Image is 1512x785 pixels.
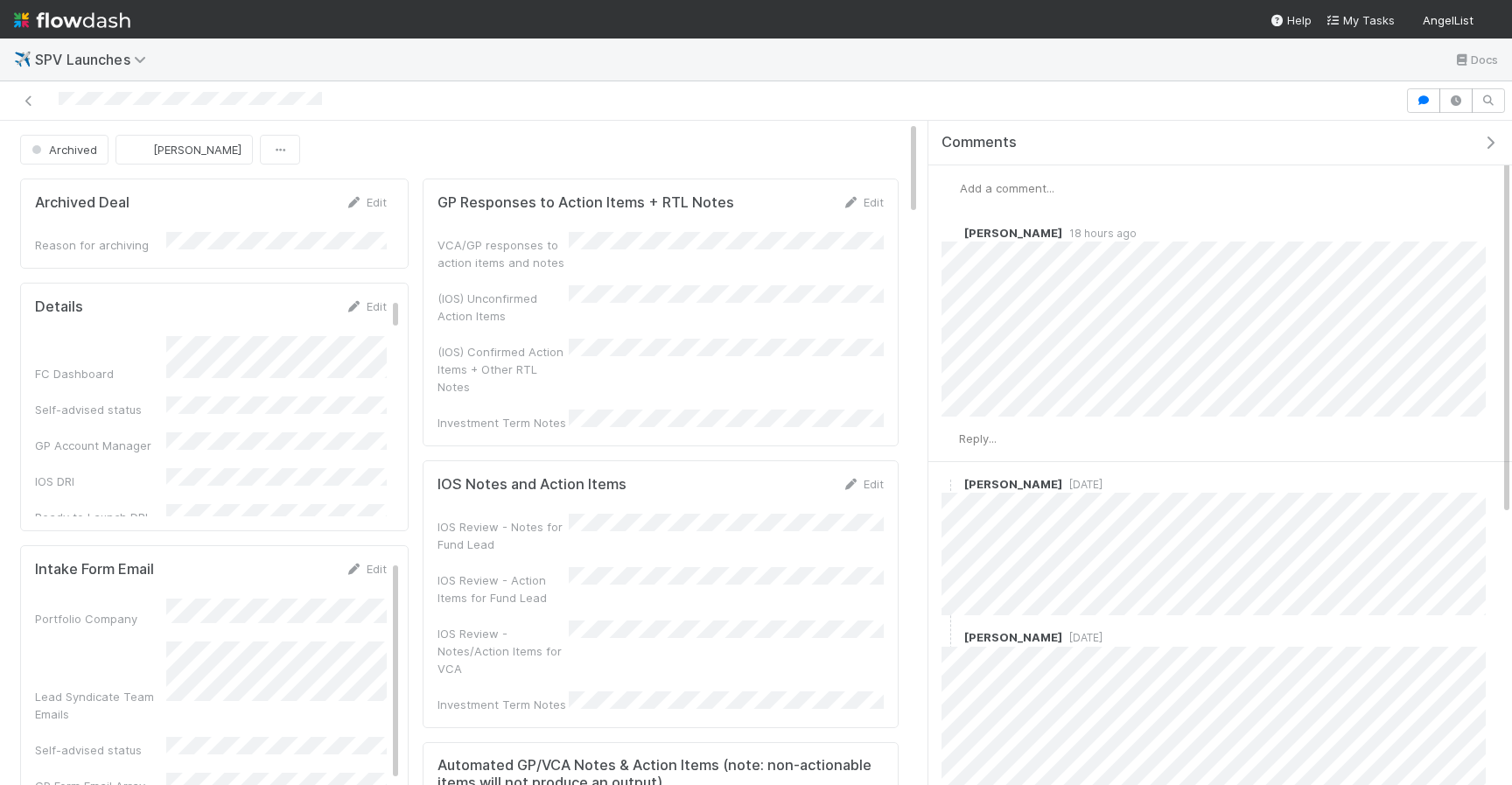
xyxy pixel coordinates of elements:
div: Investment Term Notes [437,696,569,713]
span: 18 hours ago [1062,227,1137,240]
a: Edit [346,299,387,313]
a: Edit [346,195,387,209]
img: avatar_b0da76e8-8e9d-47e0-9b3e-1b93abf6f697.png [941,475,959,493]
span: [DATE] [1062,631,1102,644]
img: avatar_ac990a78-52d7-40f8-b1fe-cbbd1cda261e.png [942,179,960,197]
span: My Tasks [1326,13,1395,27]
div: Reason for archiving [35,236,166,254]
a: Docs [1453,49,1498,70]
span: [PERSON_NAME] [964,630,1062,644]
h5: Details [35,298,83,316]
div: Help [1270,11,1312,29]
div: IOS Review - Notes for Fund Lead [437,518,569,553]
div: Self-advised status [35,401,166,418]
div: Self-advised status [35,741,166,759]
span: Add a comment... [960,181,1054,195]
div: Ready to Launch DRI [35,508,166,526]
div: Portfolio Company [35,610,166,627]
img: avatar_ac990a78-52d7-40f8-b1fe-cbbd1cda261e.png [1480,12,1498,30]
a: Edit [843,195,884,209]
div: IOS Review - Action Items for Fund Lead [437,571,569,606]
span: [PERSON_NAME] [153,143,241,157]
div: Lead Syndicate Team Emails [35,688,166,723]
div: VCA/GP responses to action items and notes [437,236,569,271]
span: Reply... [959,431,997,445]
div: (IOS) Unconfirmed Action Items [437,290,569,325]
img: logo-inverted-e16ddd16eac7371096b0.svg [14,5,130,35]
h5: GP Responses to Action Items + RTL Notes [437,194,734,212]
div: GP Account Manager [35,437,166,454]
span: SPV Launches [35,51,155,68]
span: [PERSON_NAME] [964,226,1062,240]
span: ✈️ [14,52,31,67]
a: Edit [843,477,884,491]
img: avatar_ac990a78-52d7-40f8-b1fe-cbbd1cda261e.png [941,431,959,448]
div: (IOS) Confirmed Action Items + Other RTL Notes [437,343,569,396]
div: IOS Review - Notes/Action Items for VCA [437,625,569,677]
button: [PERSON_NAME] [115,135,253,165]
span: [DATE] [1062,478,1102,491]
div: IOS DRI [35,473,166,490]
span: AngelList [1423,13,1473,27]
img: avatar_b0da76e8-8e9d-47e0-9b3e-1b93abf6f697.png [941,224,959,242]
div: FC Dashboard [35,365,166,382]
img: avatar_7ba8ec58-bd0f-432b-b5d2-ae377bfaef52.png [941,629,959,647]
a: Edit [346,562,387,576]
div: Investment Term Notes [437,414,569,431]
h5: IOS Notes and Action Items [437,476,626,494]
h5: Intake Form Email [35,561,154,578]
img: avatar_b0da76e8-8e9d-47e0-9b3e-1b93abf6f697.png [130,141,148,158]
h5: Archived Deal [35,194,129,212]
span: Comments [941,134,1017,151]
span: [PERSON_NAME] [964,477,1062,491]
a: My Tasks [1326,11,1395,29]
